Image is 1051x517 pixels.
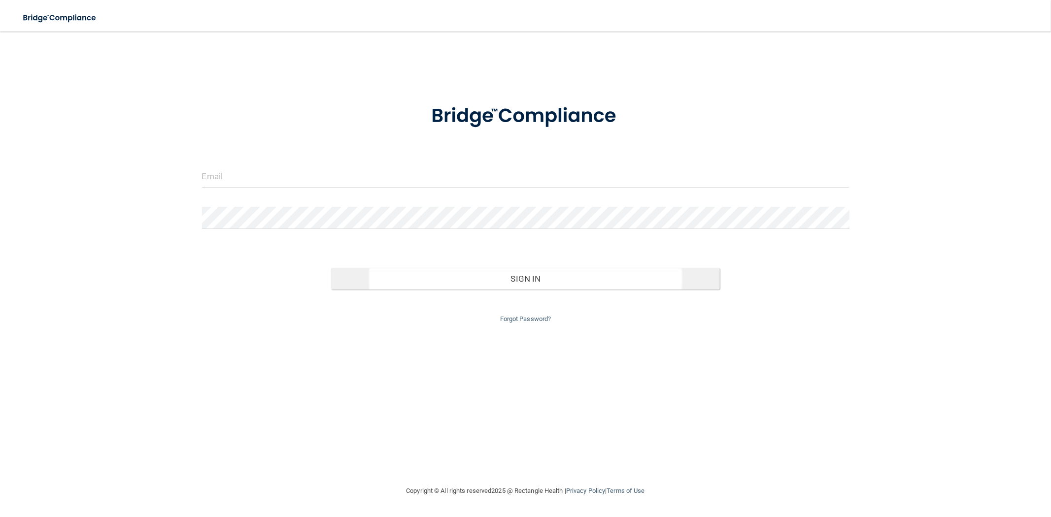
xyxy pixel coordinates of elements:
img: bridge_compliance_login_screen.278c3ca4.svg [15,8,105,28]
a: Privacy Policy [566,487,605,494]
img: bridge_compliance_login_screen.278c3ca4.svg [411,91,641,142]
a: Terms of Use [607,487,644,494]
a: Forgot Password? [500,315,551,323]
button: Sign In [331,268,719,290]
input: Email [202,165,849,188]
div: Copyright © All rights reserved 2025 @ Rectangle Health | | [346,475,706,507]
